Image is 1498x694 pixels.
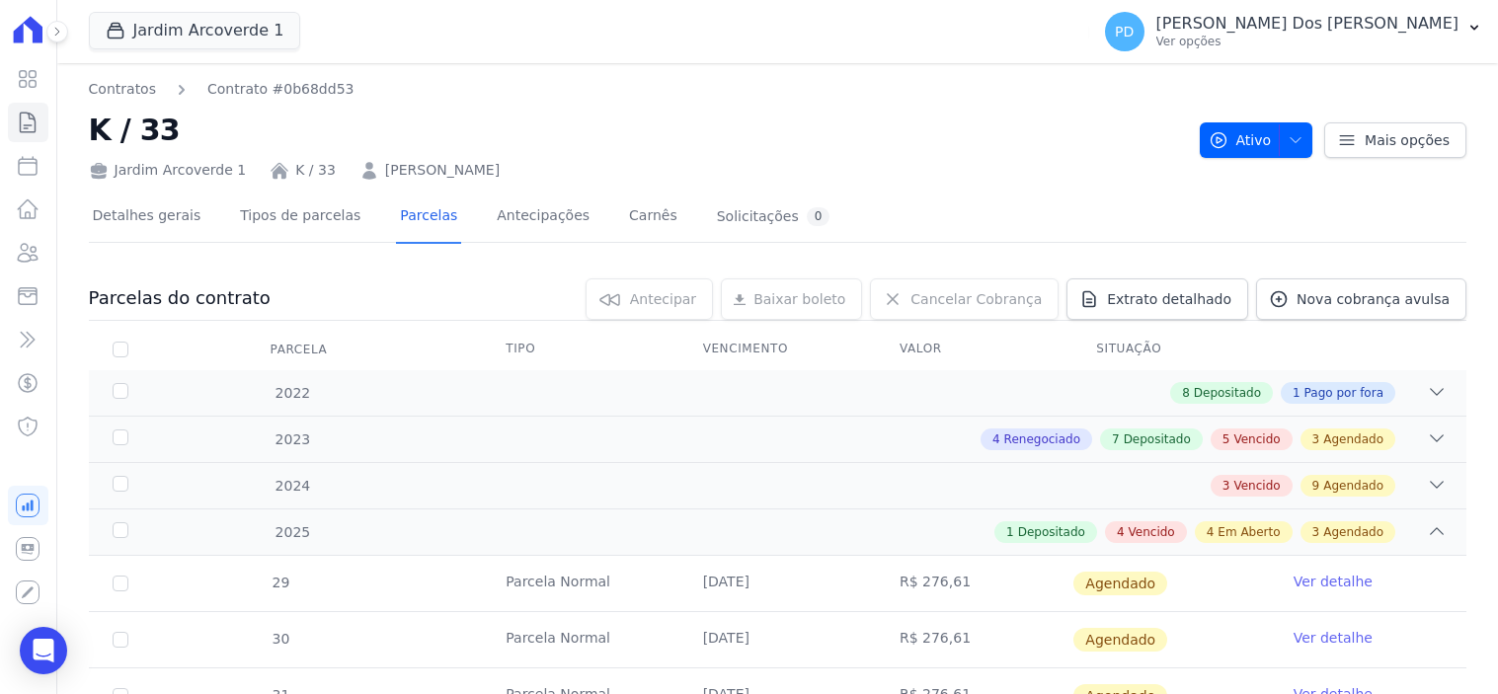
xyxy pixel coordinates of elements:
[1294,628,1373,648] a: Ver detalhe
[1018,523,1085,541] span: Depositado
[1207,523,1215,541] span: 4
[1294,572,1373,591] a: Ver detalhe
[1312,523,1320,541] span: 3
[1089,4,1498,59] button: PD [PERSON_NAME] Dos [PERSON_NAME] Ver opções
[271,575,290,590] span: 29
[679,612,876,667] td: [DATE]
[1233,430,1280,448] span: Vencido
[89,79,1184,100] nav: Breadcrumb
[1129,523,1175,541] span: Vencido
[1222,477,1230,495] span: 3
[679,329,876,370] th: Vencimento
[1324,122,1466,158] a: Mais opções
[1312,477,1320,495] span: 9
[1115,25,1134,39] span: PD
[1222,430,1230,448] span: 5
[89,286,271,310] h3: Parcelas do contrato
[1073,572,1167,595] span: Agendado
[1124,430,1191,448] span: Depositado
[493,192,593,244] a: Antecipações
[89,108,1184,152] h2: K / 33
[1073,628,1167,652] span: Agendado
[1072,329,1269,370] th: Situação
[1218,523,1280,541] span: Em Aberto
[1107,289,1231,309] span: Extrato detalhado
[482,329,678,370] th: Tipo
[679,556,876,611] td: [DATE]
[1156,34,1459,49] p: Ver opções
[1117,523,1125,541] span: 4
[1365,130,1450,150] span: Mais opções
[1200,122,1313,158] button: Ativo
[625,192,681,244] a: Carnês
[1297,289,1450,309] span: Nova cobrança avulsa
[1194,384,1261,402] span: Depositado
[113,632,128,648] input: default
[1233,477,1280,495] span: Vencido
[271,631,290,647] span: 30
[1004,430,1080,448] span: Renegociado
[1293,384,1301,402] span: 1
[1156,14,1459,34] p: [PERSON_NAME] Dos [PERSON_NAME]
[482,556,678,611] td: Parcela Normal
[89,79,156,100] a: Contratos
[717,207,830,226] div: Solicitações
[1066,278,1248,320] a: Extrato detalhado
[113,576,128,591] input: default
[876,612,1072,667] td: R$ 276,61
[1112,430,1120,448] span: 7
[1209,122,1272,158] span: Ativo
[207,79,354,100] a: Contrato #0b68dd53
[1182,384,1190,402] span: 8
[1323,430,1383,448] span: Agendado
[992,430,1000,448] span: 4
[1304,384,1383,402] span: Pago por fora
[89,160,247,181] div: Jardim Arcoverde 1
[1323,523,1383,541] span: Agendado
[482,612,678,667] td: Parcela Normal
[876,329,1072,370] th: Valor
[807,207,830,226] div: 0
[713,192,834,244] a: Solicitações0
[1323,477,1383,495] span: Agendado
[236,192,364,244] a: Tipos de parcelas
[20,627,67,674] div: Open Intercom Messenger
[876,556,1072,611] td: R$ 276,61
[295,160,336,181] a: K / 33
[89,79,355,100] nav: Breadcrumb
[1256,278,1466,320] a: Nova cobrança avulsa
[89,192,205,244] a: Detalhes gerais
[385,160,500,181] a: [PERSON_NAME]
[396,192,461,244] a: Parcelas
[247,330,352,369] div: Parcela
[89,12,301,49] button: Jardim Arcoverde 1
[1312,430,1320,448] span: 3
[1006,523,1014,541] span: 1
